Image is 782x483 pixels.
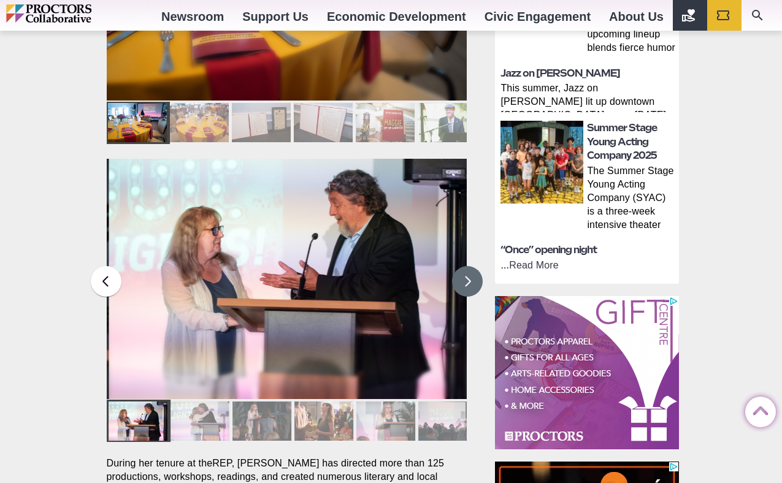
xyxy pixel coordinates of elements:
[500,82,675,112] p: This summer, Jazz on [PERSON_NAME] lit up downtown [GEOGRAPHIC_DATA] every [DATE] with live, lunc...
[500,121,583,203] img: thumbnail: Summer Stage Young Acting Company 2025
[509,260,559,270] a: Read More
[495,296,679,449] iframe: Advertisement
[500,259,675,272] p: ...
[6,4,144,23] img: Proctors logo
[500,67,620,79] a: Jazz on [PERSON_NAME]
[745,397,770,422] a: Back to Top
[500,244,597,256] a: “Once” opening night
[587,164,675,234] p: The Summer Stage Young Acting Company (SYAC) is a three‑week intensive theater program held at [G...
[452,266,483,297] button: Next slide
[91,266,121,297] button: Previous slide
[587,122,657,161] a: Summer Stage Young Acting Company 2025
